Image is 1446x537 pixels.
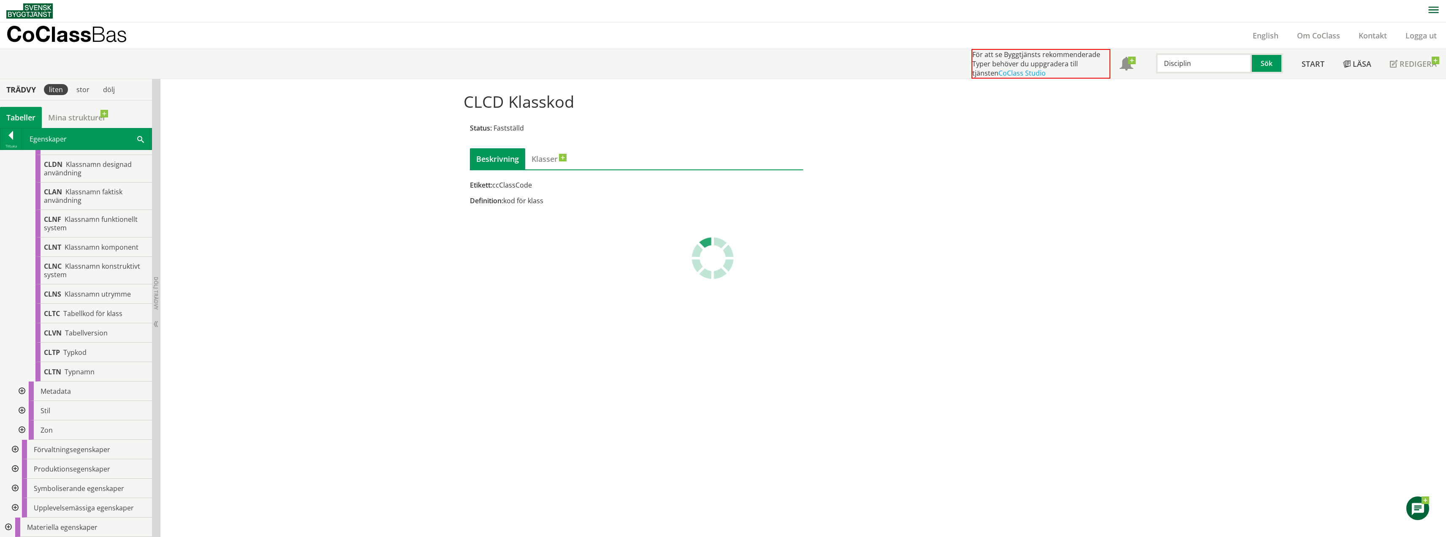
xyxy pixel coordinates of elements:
span: CLNC [44,262,62,271]
span: Produktionsegenskaper [34,464,110,474]
span: Förvaltningsegenskaper [34,445,110,454]
span: Metadata [41,387,71,396]
a: CoClass Studio [998,68,1046,78]
span: Status: [470,123,492,133]
span: Dölj trädvy [152,277,160,310]
p: CoClass [6,29,127,39]
span: Start [1302,59,1324,69]
span: CLNF [44,215,61,224]
span: CLDN [44,160,62,169]
span: CLTN [44,367,61,376]
div: dölj [98,84,120,95]
a: Redigera [1381,49,1446,79]
span: Fastställd [494,123,524,133]
div: stor [71,84,95,95]
div: För att se Byggtjänsts rekommenderade Typer behöver du uppgradera till tjänsten [971,49,1110,79]
div: Egenskaper [22,128,152,150]
div: Trädvy [2,85,41,94]
span: Klassnamn faktisk användning [44,187,122,205]
div: kod för klass [470,196,803,205]
span: Stil [41,406,50,415]
span: CLVN [44,328,62,338]
span: Klassnamn konstruktivt system [44,262,140,279]
a: Start [1292,49,1334,79]
span: Klassnamn komponent [65,243,138,252]
a: Kontakt [1349,30,1396,41]
span: Tabellkod för klass [63,309,122,318]
div: liten [44,84,68,95]
button: Sök [1252,53,1283,74]
span: CLNT [44,243,61,252]
a: Om CoClass [1288,30,1349,41]
span: Typkod [63,348,87,357]
span: Definition: [470,196,503,205]
span: Symboliserande egenskaper [34,484,124,493]
span: Notifikationer [1120,58,1133,71]
div: Tillbaka [0,143,22,150]
span: Tabellversion [65,328,108,338]
div: ccClassCode [470,180,803,190]
span: Zon [41,425,53,435]
span: Klassnamn funktionellt system [44,215,138,232]
span: Etikett: [470,180,492,190]
span: Klassnamn utrymme [65,289,131,299]
span: Typnamn [65,367,95,376]
a: CoClassBas [6,22,145,49]
a: Mina strukturer [42,107,112,128]
div: Beskrivning [470,148,525,169]
span: Sök i tabellen [137,134,144,143]
a: Logga ut [1396,30,1446,41]
span: CLTP [44,348,60,357]
a: Klasser [525,148,564,169]
span: Läsa [1353,59,1371,69]
span: CLNS [44,289,61,299]
a: Läsa [1334,49,1381,79]
img: Svensk Byggtjänst [6,3,53,19]
span: Upplevelsemässiga egenskaper [34,503,134,512]
input: Sök [1156,53,1252,74]
span: Bas [91,22,127,46]
span: Redigera [1400,59,1437,69]
a: English [1243,30,1288,41]
span: Materiella egenskaper [27,523,98,532]
span: CLAN [44,187,62,196]
span: CLTC [44,309,60,318]
h1: CLCD Klasskod [464,92,982,111]
span: Klassnamn designad användning [44,160,132,177]
img: Laddar [692,237,734,279]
